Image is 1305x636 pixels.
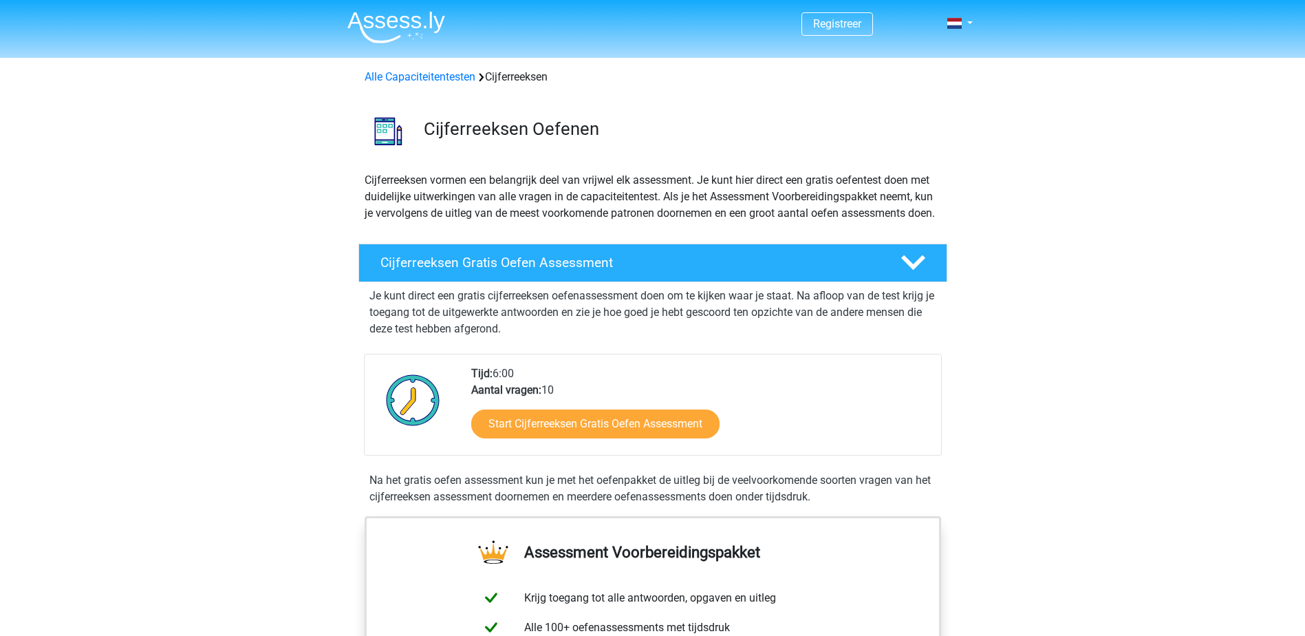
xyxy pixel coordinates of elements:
[471,410,720,438] a: Start Cijferreeksen Gratis Oefen Assessment
[365,172,941,222] p: Cijferreeksen vormen een belangrijk deel van vrijwel elk assessment. Je kunt hier direct een grat...
[813,17,861,30] a: Registreer
[359,69,947,85] div: Cijferreeksen
[424,118,936,140] h3: Cijferreeksen Oefenen
[369,288,936,337] p: Je kunt direct een gratis cijferreeksen oefenassessment doen om te kijken waar je staat. Na afloo...
[380,255,878,271] h4: Cijferreeksen Gratis Oefen Assessment
[461,365,940,455] div: 6:00 10
[378,365,448,434] img: Klok
[471,383,541,396] b: Aantal vragen:
[364,472,942,505] div: Na het gratis oefen assessment kun je met het oefenpakket de uitleg bij de veelvoorkomende soorte...
[353,244,953,282] a: Cijferreeksen Gratis Oefen Assessment
[365,70,475,83] a: Alle Capaciteitentesten
[471,367,493,380] b: Tijd:
[347,11,445,43] img: Assessly
[359,102,418,160] img: cijferreeksen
